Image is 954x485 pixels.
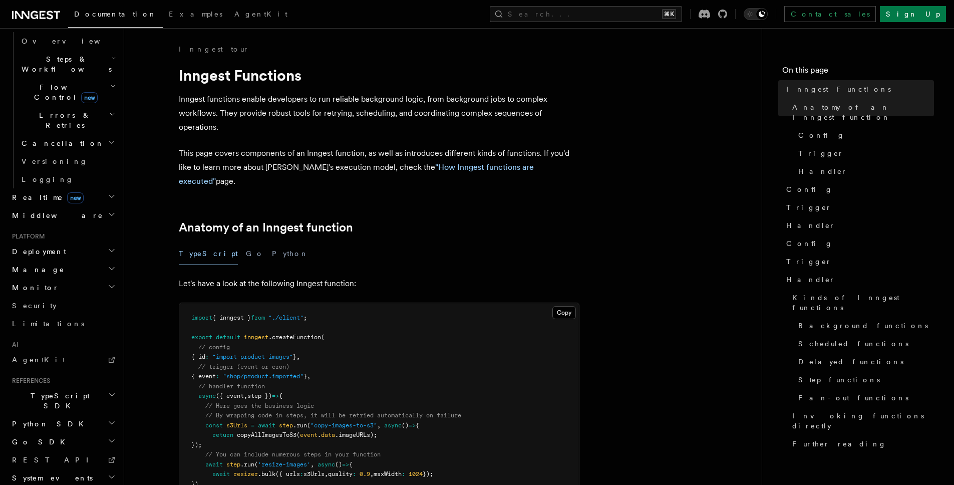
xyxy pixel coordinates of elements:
[8,247,66,257] span: Deployment
[794,317,934,335] a: Background functions
[275,470,300,477] span: ({ urls
[179,146,579,188] p: This page covers components of an Inngest function, as well as introduces different kinds of func...
[782,216,934,234] a: Handler
[179,242,238,265] button: TypeScript
[792,439,886,449] span: Further reading
[216,373,219,380] span: :
[179,92,579,134] p: Inngest functions enable developers to run reliable background logic, from background jobs to com...
[782,180,934,198] a: Config
[198,344,230,351] span: // config
[279,392,282,399] span: {
[8,415,118,433] button: Python SDK
[212,431,233,438] span: return
[8,283,59,293] span: Monitor
[198,383,265,390] span: // handler function
[205,422,223,429] span: const
[223,373,303,380] span: "shop/product.imported"
[254,461,258,468] span: (
[8,32,118,188] div: Inngest Functions
[272,392,279,399] span: =>
[8,210,103,220] span: Middleware
[18,50,118,78] button: Steps & Workflows
[296,431,300,438] span: (
[490,6,682,22] button: Search...⌘K
[798,148,844,158] span: Trigger
[258,470,275,477] span: .bulk
[782,253,934,271] a: Trigger
[303,373,307,380] span: }
[303,314,307,321] span: ;
[370,470,374,477] span: ,
[279,422,293,429] span: step
[8,377,50,385] span: References
[18,152,118,170] a: Versioning
[8,279,118,297] button: Monitor
[335,461,342,468] span: ()
[794,389,934,407] a: Fan-out functions
[798,375,880,385] span: Step functions
[228,3,293,27] a: AgentKit
[784,6,876,22] a: Contact sales
[272,242,308,265] button: Python
[782,80,934,98] a: Inngest Functions
[18,138,104,148] span: Cancellation
[8,419,90,429] span: Python SDK
[18,110,109,130] span: Errors & Retries
[191,334,212,341] span: export
[237,431,296,438] span: copyAllImagesToS3
[169,10,222,18] span: Examples
[792,411,934,431] span: Invoking functions directly
[12,320,84,328] span: Limitations
[191,353,205,360] span: { id
[794,335,934,353] a: Scheduled functions
[342,461,349,468] span: =>
[163,3,228,27] a: Examples
[307,422,310,429] span: (
[22,157,88,165] span: Versioning
[293,422,307,429] span: .run
[8,437,71,447] span: Go SDK
[8,387,118,415] button: TypeScript SDK
[8,297,118,315] a: Security
[8,391,108,411] span: TypeScript SDK
[179,220,353,234] a: Anatomy of an Inngest function
[251,314,265,321] span: from
[8,341,19,349] span: AI
[216,392,244,399] span: ({ event
[552,306,576,319] button: Copy
[18,32,118,50] a: Overview
[191,441,202,448] span: });
[205,353,209,360] span: :
[179,66,579,84] h1: Inngest Functions
[226,422,247,429] span: s3Urls
[409,422,416,429] span: =>
[794,126,934,144] a: Config
[74,10,157,18] span: Documentation
[8,433,118,451] button: Go SDK
[794,162,934,180] a: Handler
[18,134,118,152] button: Cancellation
[798,393,908,403] span: Fan-out functions
[22,37,125,45] span: Overview
[240,461,254,468] span: .run
[205,461,223,468] span: await
[788,407,934,435] a: Invoking functions directly
[68,3,163,28] a: Documentation
[212,353,293,360] span: "import-product-images"
[12,302,57,310] span: Security
[307,373,310,380] span: ,
[12,456,97,464] span: REST API
[300,431,317,438] span: event
[798,166,847,176] span: Handler
[792,102,934,122] span: Anatomy of an Inngest function
[251,422,254,429] span: =
[317,431,321,438] span: .
[8,206,118,224] button: Middleware
[247,392,272,399] span: step })
[782,234,934,253] a: Config
[374,470,402,477] span: maxWidth
[798,357,903,367] span: Delayed functions
[198,392,216,399] span: async
[8,451,118,469] a: REST API
[233,470,258,477] span: resizer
